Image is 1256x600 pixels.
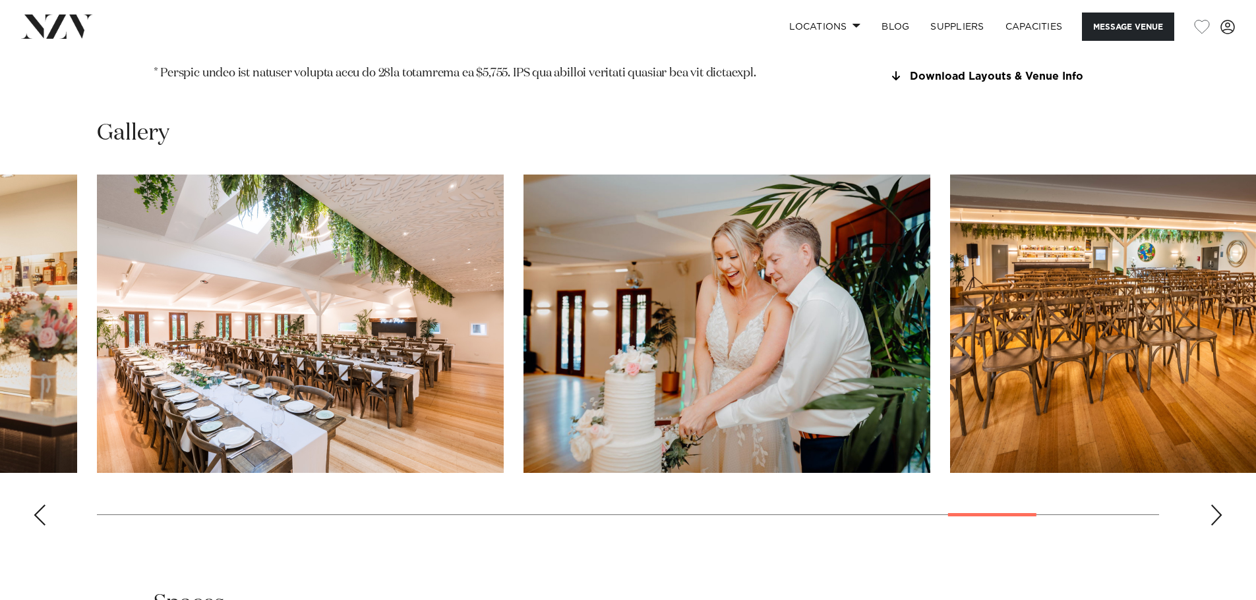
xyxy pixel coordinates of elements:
a: Capacities [995,13,1073,41]
a: SUPPLIERS [920,13,994,41]
h2: Gallery [97,119,169,148]
swiper-slide: 25 / 30 [97,175,504,473]
a: Download Layouts & Venue Info [888,71,1103,83]
swiper-slide: 26 / 30 [523,175,930,473]
img: nzv-logo.png [21,14,93,38]
a: Locations [779,13,871,41]
button: Message Venue [1082,13,1174,41]
a: BLOG [871,13,920,41]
